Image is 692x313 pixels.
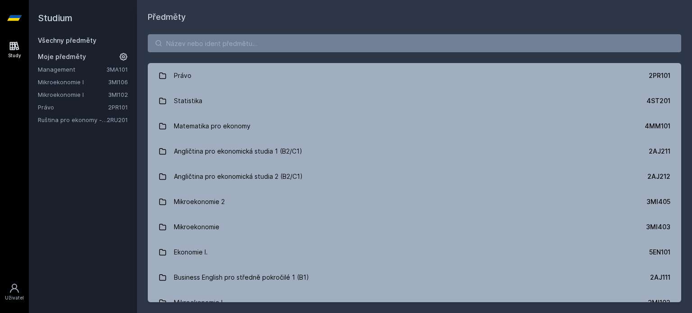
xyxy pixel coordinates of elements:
[174,117,250,135] div: Matematika pro ekonomy
[148,240,681,265] a: Ekonomie I. 5EN101
[174,243,208,261] div: Ekonomie I.
[38,115,107,124] a: Ruština pro ekonomy - pokročilá úroveň 1 (B2)
[174,218,219,236] div: Mikroekonomie
[645,122,670,131] div: 4MM101
[107,116,128,123] a: 2RU201
[174,168,303,186] div: Angličtina pro ekonomická studia 2 (B2/C1)
[38,52,86,61] span: Moje předměty
[148,63,681,88] a: Právo 2PR101
[148,189,681,214] a: Mikroekonomie 2 3MI405
[649,248,670,257] div: 5EN101
[2,278,27,306] a: Uživatel
[106,66,128,73] a: 3MA101
[174,294,223,312] div: Mikroekonomie I
[38,77,108,86] a: Mikroekonomie I
[2,36,27,64] a: Study
[174,92,202,110] div: Statistika
[108,104,128,111] a: 2PR101
[646,96,670,105] div: 4ST201
[174,67,191,85] div: Právo
[8,52,21,59] div: Study
[174,193,225,211] div: Mikroekonomie 2
[5,295,24,301] div: Uživatel
[148,11,681,23] h1: Předměty
[646,222,670,231] div: 3MI403
[174,268,309,286] div: Business English pro středně pokročilé 1 (B1)
[108,78,128,86] a: 3MI106
[174,142,302,160] div: Angličtina pro ekonomická studia 1 (B2/C1)
[148,34,681,52] input: Název nebo ident předmětu…
[38,36,96,44] a: Všechny předměty
[646,197,670,206] div: 3MI405
[650,273,670,282] div: 2AJ111
[108,91,128,98] a: 3MI102
[148,139,681,164] a: Angličtina pro ekonomická studia 1 (B2/C1) 2AJ211
[38,90,108,99] a: Mikroekonomie I
[148,214,681,240] a: Mikroekonomie 3MI403
[648,298,670,307] div: 3MI102
[647,172,670,181] div: 2AJ212
[38,65,106,74] a: Management
[148,113,681,139] a: Matematika pro ekonomy 4MM101
[148,88,681,113] a: Statistika 4ST201
[148,265,681,290] a: Business English pro středně pokročilé 1 (B1) 2AJ111
[649,71,670,80] div: 2PR101
[148,164,681,189] a: Angličtina pro ekonomická studia 2 (B2/C1) 2AJ212
[38,103,108,112] a: Právo
[649,147,670,156] div: 2AJ211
